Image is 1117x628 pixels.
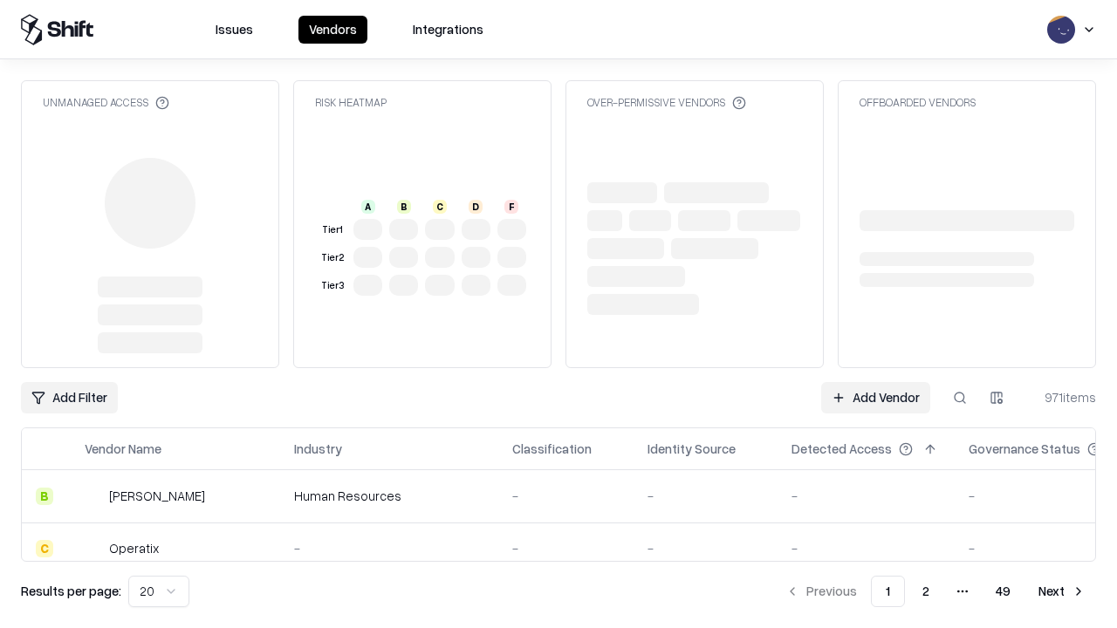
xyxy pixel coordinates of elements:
[315,95,387,110] div: Risk Heatmap
[587,95,746,110] div: Over-Permissive Vendors
[319,250,346,265] div: Tier 2
[512,539,620,557] div: -
[512,440,592,458] div: Classification
[504,200,518,214] div: F
[109,539,159,557] div: Operatix
[860,95,976,110] div: Offboarded Vendors
[469,200,483,214] div: D
[85,488,102,505] img: Deel
[433,200,447,214] div: C
[791,539,941,557] div: -
[36,488,53,505] div: B
[512,487,620,505] div: -
[648,539,764,557] div: -
[361,200,375,214] div: A
[294,487,484,505] div: Human Resources
[85,440,161,458] div: Vendor Name
[397,200,411,214] div: B
[908,576,943,607] button: 2
[1028,576,1096,607] button: Next
[43,95,169,110] div: Unmanaged Access
[21,582,121,600] p: Results per page:
[821,382,930,413] a: Add Vendor
[205,16,264,44] button: Issues
[294,539,484,557] div: -
[969,440,1080,458] div: Governance Status
[85,540,102,557] img: Operatix
[1026,388,1096,406] div: 971 items
[982,576,1024,607] button: 49
[319,222,346,237] div: Tier 1
[298,16,367,44] button: Vendors
[648,440,736,458] div: Identity Source
[109,487,205,505] div: [PERSON_NAME]
[36,540,53,557] div: C
[775,576,1096,607] nav: pagination
[21,382,118,413] button: Add Filter
[791,487,941,505] div: -
[791,440,892,458] div: Detected Access
[402,16,494,44] button: Integrations
[648,487,764,505] div: -
[294,440,342,458] div: Industry
[319,278,346,293] div: Tier 3
[871,576,905,607] button: 1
